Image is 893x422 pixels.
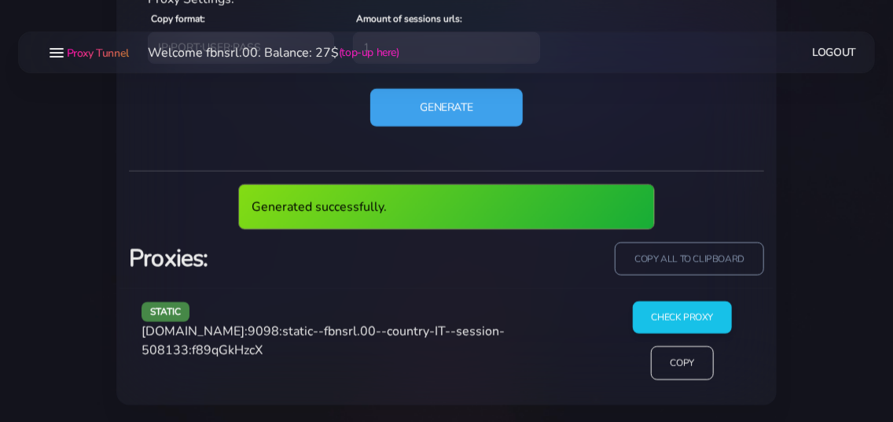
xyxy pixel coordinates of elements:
a: (top-up here) [339,44,399,61]
a: Proxy Tunnel [64,40,129,65]
input: copy all to clipboard [615,242,764,276]
span: [DOMAIN_NAME]:9098:static--fbnsrl.00--country-IT--session-508133:f89qGkHzcX [141,323,505,359]
label: Amount of sessions urls: [356,12,462,26]
li: Welcome fbnsrl.00. Balance: 27$ [129,43,399,62]
span: static [141,302,189,322]
span: Proxy Tunnel [67,46,129,61]
iframe: Webchat Widget [817,346,873,402]
input: Check Proxy [633,302,733,334]
a: Logout [813,38,857,67]
h3: Proxies: [129,242,437,275]
div: Generated successfully. [238,184,656,230]
label: Copy format: [151,12,205,26]
button: Generate [370,89,524,127]
input: Copy [651,346,714,380]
